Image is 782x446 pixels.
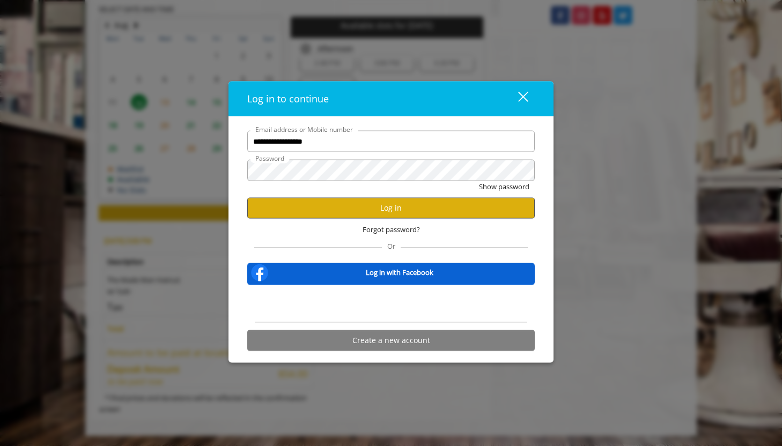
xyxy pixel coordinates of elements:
button: close dialog [498,87,535,109]
label: Password [250,153,290,163]
input: Password [247,160,535,181]
input: Email address or Mobile number [247,131,535,152]
iframe: Sign in with Google Button [337,292,446,315]
button: Create a new account [247,330,535,351]
label: Email address or Mobile number [250,124,358,135]
img: facebook-logo [249,262,270,283]
b: Log in with Facebook [366,267,433,278]
span: Forgot password? [363,224,420,235]
span: Log in to continue [247,92,329,105]
button: Show password [479,181,529,192]
span: Or [382,241,401,250]
div: close dialog [506,91,527,107]
button: Log in [247,197,535,218]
